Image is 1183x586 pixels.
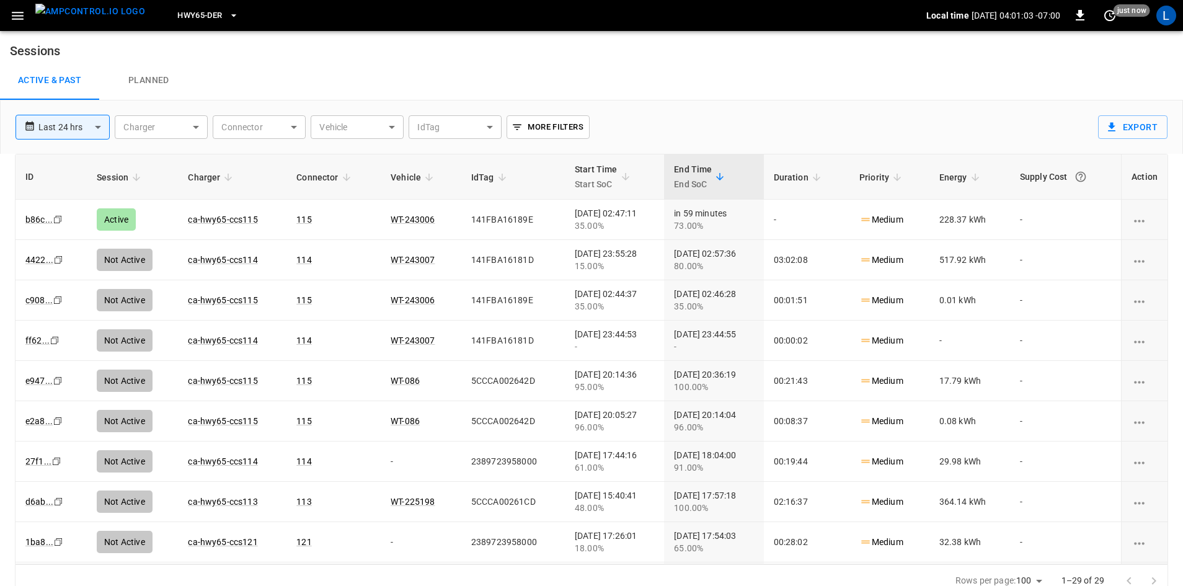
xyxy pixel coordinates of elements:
p: Medium [859,213,903,226]
td: 02:16:37 [764,482,849,522]
td: 0.08 kWh [929,401,1010,442]
p: End SoC [674,177,712,192]
div: [DATE] 17:44:16 [575,449,654,474]
p: Medium [859,294,903,307]
div: copy [53,535,65,549]
div: 35.00% [575,220,654,232]
td: - [1010,280,1121,321]
div: [DATE] 18:04:00 [674,449,753,474]
button: HWY65-DER [172,4,243,28]
td: - [1010,200,1121,240]
span: End TimeEnd SoC [674,162,728,192]
td: 2389723958000 [461,522,565,562]
a: ca-hwy65-ccs114 [188,335,257,345]
a: WT-243006 [391,215,435,224]
span: Energy [939,170,983,185]
a: ff62... [25,335,50,345]
td: 141FBA16181D [461,321,565,361]
div: 100.00% [674,381,753,393]
div: 100.00% [674,502,753,514]
span: Priority [859,170,905,185]
td: 2389723958000 [461,442,565,482]
div: [DATE] 02:47:11 [575,207,654,232]
div: copy [52,213,64,226]
div: copy [53,253,65,267]
div: copy [52,414,64,428]
a: 115 [296,215,311,224]
div: 48.00% [575,502,654,514]
div: in 59 minutes [674,207,753,232]
div: 35.00% [674,300,753,313]
div: charging session options [1132,536,1158,548]
a: ca-hwy65-ccs115 [188,376,257,386]
td: - [1010,361,1121,401]
div: 91.00% [674,461,753,474]
span: IdTag [471,170,510,185]
div: charging session options [1132,254,1158,266]
td: - [1010,321,1121,361]
div: Not Active [97,531,153,553]
td: - [1010,401,1121,442]
a: WT-243006 [391,295,435,305]
div: copy [53,495,65,508]
span: just now [1114,4,1150,17]
a: d6ab... [25,497,53,507]
div: Not Active [97,370,153,392]
div: charging session options [1132,294,1158,306]
a: ca-hwy65-ccs113 [188,497,257,507]
div: Not Active [97,329,153,352]
div: charging session options [1132,334,1158,347]
button: More Filters [507,115,589,139]
a: 1ba8... [25,537,53,547]
a: 114 [296,456,311,466]
p: Local time [926,9,969,22]
div: [DATE] 02:44:37 [575,288,654,313]
div: [DATE] 17:57:18 [674,489,753,514]
th: Action [1121,154,1167,200]
td: 228.37 kWh [929,200,1010,240]
a: WT-086 [391,376,420,386]
div: Not Active [97,491,153,513]
div: 18.00% [575,542,654,554]
div: 80.00% [674,260,753,272]
div: Supply Cost [1020,166,1111,188]
a: ca-hwy65-ccs114 [188,255,257,265]
span: Session [97,170,144,185]
div: Not Active [97,289,153,311]
div: Last 24 hrs [38,115,110,139]
p: Medium [859,536,903,549]
div: Not Active [97,450,153,473]
td: 5CCCA002642D [461,401,565,442]
a: 114 [296,255,311,265]
div: 73.00% [674,220,753,232]
div: 15.00% [575,260,654,272]
p: Start SoC [575,177,618,192]
a: e2a8... [25,416,53,426]
div: End Time [674,162,712,192]
a: 115 [296,416,311,426]
td: 5CCCA00261CD [461,482,565,522]
span: Connector [296,170,354,185]
td: 29.98 kWh [929,442,1010,482]
div: 61.00% [575,461,654,474]
a: ca-hwy65-ccs115 [188,215,257,224]
div: 95.00% [575,381,654,393]
td: 00:21:43 [764,361,849,401]
div: copy [52,293,64,307]
a: 114 [296,335,311,345]
td: - [1010,522,1121,562]
div: [DATE] 23:44:55 [674,328,753,353]
div: Not Active [97,249,153,271]
img: ampcontrol.io logo [35,4,145,19]
a: 115 [296,376,311,386]
div: [DATE] 02:57:36 [674,247,753,272]
div: charging session options [1132,375,1158,387]
a: b86c... [25,215,53,224]
a: Planned [99,61,198,100]
div: [DATE] 20:14:36 [575,368,654,393]
td: - [1010,482,1121,522]
td: - [764,200,849,240]
div: [DATE] 23:44:53 [575,328,654,353]
button: set refresh interval [1100,6,1120,25]
td: - [381,442,461,482]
